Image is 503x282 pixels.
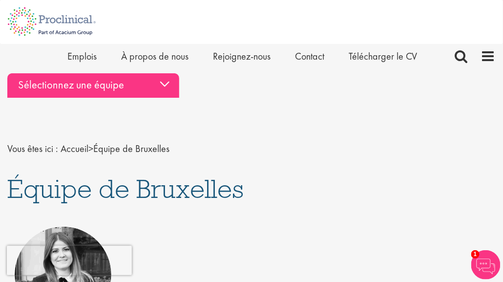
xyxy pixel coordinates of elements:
a: Emplois [67,50,97,63]
a: Télécharger le CV [349,50,418,63]
font: Sélectionnez une équipe [18,78,124,92]
font: Équipe de Bruxelles [7,172,244,205]
font: Accueil [61,142,88,155]
font: Vous êtes ici : [7,142,58,155]
a: [PERSON_NAME] [24,242,132,260]
img: Chatbot [471,250,501,280]
iframe: reCAPTCHA [7,246,132,275]
a: breadcrumb link [61,142,88,155]
font: Équipe de Bruxelles [93,142,169,155]
font: 1 [474,251,477,258]
a: À propos de nous [121,50,189,63]
font: > [88,142,93,155]
a: Contact [295,50,324,63]
a: Rejoignez-nous [213,50,271,63]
